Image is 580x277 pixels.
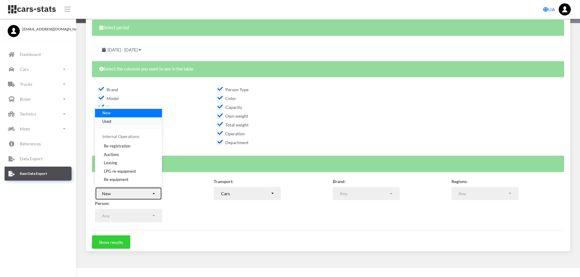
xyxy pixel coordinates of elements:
span: Internal Operations [102,134,139,139]
img: navbar brand [8,5,56,14]
button: Any [333,187,400,200]
span: Color [217,96,236,101]
button: Show results [92,235,130,249]
p: Trucks [20,80,32,88]
div: Cars [221,190,270,197]
label: Regions: [452,178,468,185]
p: References [20,140,41,147]
div: Select the columns you want to see in the table [92,61,564,77]
div: New [102,190,151,197]
a: [EMAIL_ADDRESS][DOMAIN_NAME] [8,25,69,32]
div: Any [340,190,389,197]
span: Year [98,105,115,110]
a: Buses [5,92,72,106]
a: Trucks [5,77,72,91]
a: Technics [5,107,72,121]
p: Cars [20,65,29,73]
p: Raw Data Export [20,170,47,177]
span: Auctions [104,151,119,158]
span: [DATE] - [DATE] [107,47,138,52]
span: New [102,110,111,116]
a: Moto [5,122,72,136]
p: Data Export [20,155,43,162]
span: Used [102,118,111,124]
div: Select period [92,20,564,36]
button: Any [95,209,162,222]
span: Re-equipment [104,177,128,183]
span: LPG re-equipment [104,168,136,174]
label: Brand: [333,178,346,185]
span: Model [98,96,119,101]
span: [EMAIL_ADDRESS][DOMAIN_NAME] [22,26,69,32]
button: New [95,187,162,200]
button: Any [452,187,518,200]
div: Any [102,213,151,219]
span: Department [217,140,248,145]
span: Leasing [104,160,117,166]
p: Buses [20,95,31,103]
p: Dashboard [20,50,41,58]
span: Person Type [217,87,248,92]
div: Any [459,190,508,197]
a: Data Export [5,152,72,166]
p: Technics [20,110,36,118]
button: Cars [214,187,281,200]
span: Re-registration [104,143,130,149]
a: Raw Data Export [5,167,72,181]
span: Brand [98,87,118,92]
img: ... [559,3,571,16]
div: Select the filters [92,156,564,172]
span: Total weight [217,122,248,127]
label: Transport: [214,178,234,185]
a: Dashboard [5,47,72,61]
a: References [5,137,72,151]
a: Cars [5,62,72,76]
span: Capacity [217,105,242,110]
span: Own weight [217,113,248,119]
p: Moto [20,125,30,133]
a: UA [541,3,557,16]
span: Operation [217,131,245,136]
label: Person: [95,200,110,206]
